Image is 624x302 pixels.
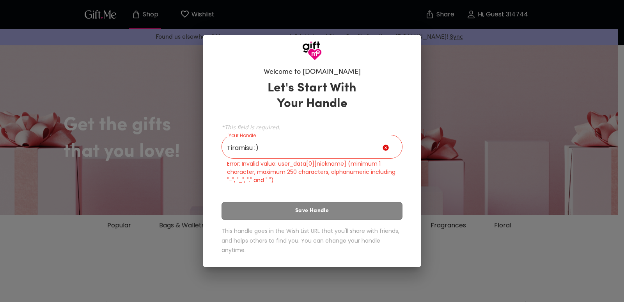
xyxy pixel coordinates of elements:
h6: Welcome to [DOMAIN_NAME] [264,68,361,77]
span: *This field is required. [222,123,402,131]
p: Error: Invalid value: user_data[0][nickname] (minimum 1 character, maximum 250 characters, alphan... [227,160,397,184]
h6: This handle goes in the Wish List URL that you'll share with friends, and helps others to find yo... [222,226,402,255]
img: GiftMe Logo [302,41,322,61]
h3: Let's Start With Your Handle [258,80,366,112]
input: Your Handle [222,137,383,159]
